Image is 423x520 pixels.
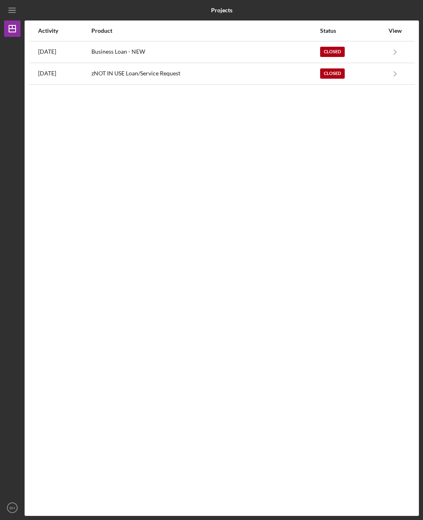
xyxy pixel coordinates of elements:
[320,47,345,57] div: Closed
[4,500,20,516] button: BH
[91,64,319,84] div: zNOT IN USE Loan/Service Request
[91,27,319,34] div: Product
[38,48,56,55] time: 2025-06-16 22:53
[320,27,384,34] div: Status
[320,68,345,79] div: Closed
[38,27,91,34] div: Activity
[211,7,232,14] b: Projects
[385,27,405,34] div: View
[9,506,15,510] text: BH
[91,42,319,62] div: Business Loan - NEW
[38,70,56,77] time: 2024-03-27 00:02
